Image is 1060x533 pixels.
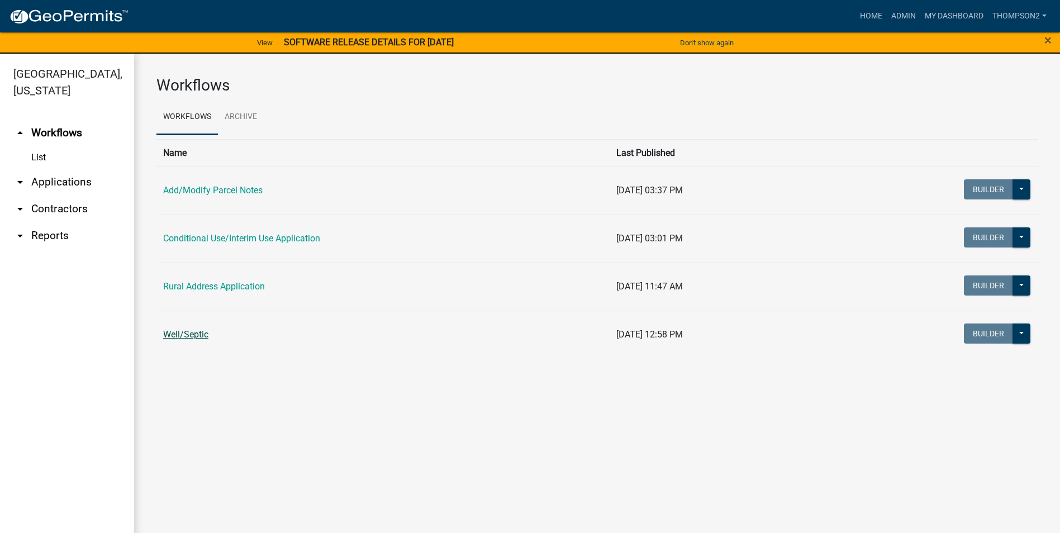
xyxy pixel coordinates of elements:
a: Archive [218,99,264,135]
a: My Dashboard [920,6,988,27]
a: View [253,34,277,52]
a: Workflows [156,99,218,135]
span: [DATE] 03:01 PM [616,233,683,244]
strong: SOFTWARE RELEASE DETAILS FOR [DATE] [284,37,454,47]
th: Last Published [610,139,822,166]
i: arrow_drop_up [13,126,27,140]
span: [DATE] 11:47 AM [616,281,683,292]
a: Home [855,6,887,27]
a: Admin [887,6,920,27]
h3: Workflows [156,76,1038,95]
a: Thompson2 [988,6,1051,27]
span: × [1044,32,1052,48]
a: Add/Modify Parcel Notes [163,185,263,196]
span: [DATE] 03:37 PM [616,185,683,196]
a: Well/Septic [163,329,208,340]
button: Don't show again [676,34,738,52]
i: arrow_drop_down [13,229,27,242]
span: [DATE] 12:58 PM [616,329,683,340]
button: Builder [964,179,1013,199]
i: arrow_drop_down [13,202,27,216]
button: Builder [964,275,1013,296]
button: Builder [964,227,1013,248]
a: Conditional Use/Interim Use Application [163,233,320,244]
th: Name [156,139,610,166]
button: Builder [964,323,1013,344]
button: Close [1044,34,1052,47]
i: arrow_drop_down [13,175,27,189]
a: Rural Address Application [163,281,265,292]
